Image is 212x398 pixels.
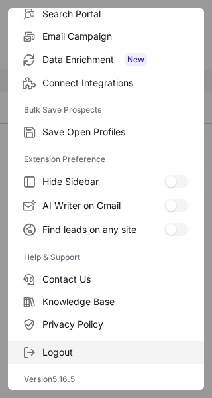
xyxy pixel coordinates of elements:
[42,126,188,138] span: Save Open Profiles
[8,268,204,291] label: Contact Us
[8,341,204,364] label: Logout
[8,313,204,336] label: Privacy Policy
[42,77,188,89] span: Connect Integrations
[8,72,204,94] label: Connect Integrations
[24,149,188,170] label: Extension Preference
[8,25,204,48] label: Email Campaign
[42,296,188,308] span: Knowledge Base
[42,31,188,42] span: Email Campaign
[42,224,164,235] span: Find leads on any site
[42,346,188,358] span: Logout
[42,200,164,212] span: AI Writer on Gmail
[8,218,204,241] label: Find leads on any site
[24,247,188,268] label: Help & Support
[8,121,204,143] label: Save Open Profiles
[24,99,188,121] label: Bulk Save Prospects
[8,48,204,72] label: Data Enrichment New
[8,291,204,313] label: Knowledge Base
[42,176,164,188] span: Hide Sidebar
[125,53,147,66] span: New
[8,170,204,194] label: Hide Sidebar
[42,53,188,66] span: Data Enrichment
[42,8,188,20] span: Search Portal
[8,194,204,218] label: AI Writer on Gmail
[42,273,188,285] span: Contact Us
[8,3,204,25] label: Search Portal
[42,318,188,330] span: Privacy Policy
[8,369,204,390] div: Version 5.16.5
